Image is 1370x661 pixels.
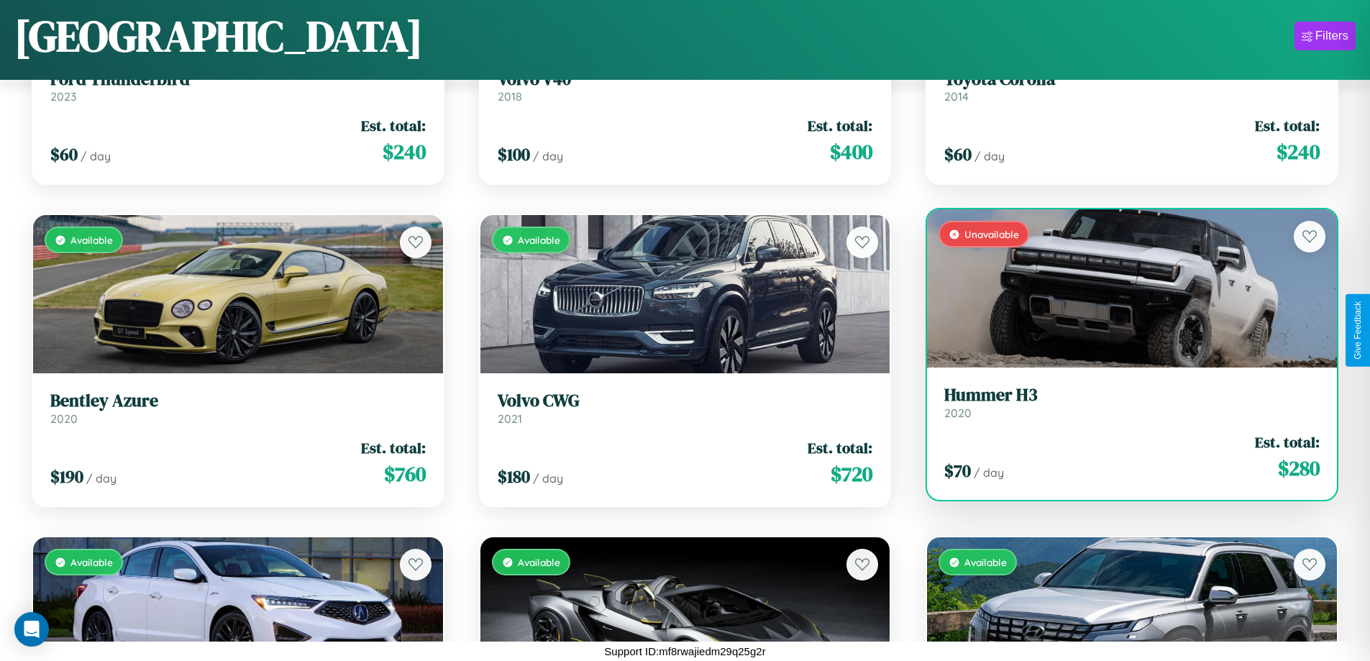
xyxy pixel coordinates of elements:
[50,89,76,104] span: 2023
[1277,137,1320,166] span: $ 240
[498,69,873,104] a: Volvo V402018
[604,642,765,661] p: Support ID: mf8rwajiedm29q25g2r
[1294,22,1356,50] button: Filters
[974,149,1005,163] span: / day
[498,142,530,166] span: $ 100
[361,437,426,458] span: Est. total:
[808,115,872,136] span: Est. total:
[944,406,972,420] span: 2020
[50,391,426,426] a: Bentley Azure2020
[50,142,78,166] span: $ 60
[533,471,563,486] span: / day
[14,612,49,647] div: Open Intercom Messenger
[944,142,972,166] span: $ 60
[944,89,969,104] span: 2014
[50,69,426,104] a: Ford Thunderbird2023
[974,465,1004,480] span: / day
[830,137,872,166] span: $ 400
[498,89,522,104] span: 2018
[361,115,426,136] span: Est. total:
[944,385,1320,406] h3: Hummer H3
[964,556,1007,568] span: Available
[964,228,1019,240] span: Unavailable
[70,556,113,568] span: Available
[498,465,530,488] span: $ 180
[50,465,83,488] span: $ 190
[498,391,873,411] h3: Volvo CWG
[518,234,560,246] span: Available
[944,69,1320,104] a: Toyota Corolla2014
[50,411,78,426] span: 2020
[518,556,560,568] span: Available
[384,460,426,488] span: $ 760
[1315,29,1348,43] div: Filters
[831,460,872,488] span: $ 720
[944,459,971,483] span: $ 70
[1278,454,1320,483] span: $ 280
[944,385,1320,420] a: Hummer H32020
[383,137,426,166] span: $ 240
[1353,301,1363,360] div: Give Feedback
[50,391,426,411] h3: Bentley Azure
[14,6,423,65] h1: [GEOGRAPHIC_DATA]
[1255,432,1320,452] span: Est. total:
[86,471,117,486] span: / day
[81,149,111,163] span: / day
[1255,115,1320,136] span: Est. total:
[498,391,873,426] a: Volvo CWG2021
[808,437,872,458] span: Est. total:
[70,234,113,246] span: Available
[498,411,522,426] span: 2021
[533,149,563,163] span: / day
